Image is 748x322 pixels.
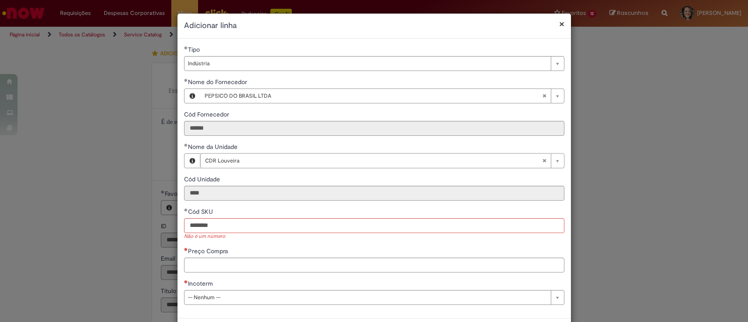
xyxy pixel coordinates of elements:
span: Necessários - Nome da Unidade [188,143,239,151]
span: Cód SKU [188,208,215,216]
span: Necessários - Nome do Fornecedor [188,78,249,86]
button: Nome da Unidade, Visualizar este registro CDR Louveira [184,154,200,168]
input: Cód Unidade [184,186,564,201]
span: Somente leitura - Cód Fornecedor [184,110,231,118]
span: Obrigatório Preenchido [184,143,188,147]
input: Preço Compra [184,258,564,272]
span: Obrigatório Preenchido [184,46,188,50]
span: PEPSICO DO BRASIL LTDA [205,89,542,103]
span: Indústria [188,57,546,71]
button: Fechar modal [559,19,564,28]
span: Preço Compra [188,247,230,255]
a: CDR LouveiraLimpar campo Nome da Unidade [200,154,564,168]
a: PEPSICO DO BRASIL LTDALimpar campo Nome do Fornecedor [200,89,564,103]
span: Obrigatório Preenchido [184,208,188,212]
span: Necessários [184,248,188,251]
abbr: Limpar campo Nome do Fornecedor [538,89,551,103]
div: Não é um número [184,233,564,241]
button: Nome do Fornecedor, Visualizar este registro PEPSICO DO BRASIL LTDA [184,89,200,103]
span: Incoterm [188,280,215,287]
span: Somente leitura - Cód Unidade [184,175,222,183]
span: -- Nenhum -- [188,290,546,304]
abbr: Limpar campo Nome da Unidade [538,154,551,168]
input: Cód SKU [184,218,564,233]
input: Cód Fornecedor [184,121,564,136]
h2: Adicionar linha [184,20,564,32]
span: Tipo [188,46,202,53]
span: CDR Louveira [205,154,542,168]
span: Obrigatório Preenchido [184,78,188,82]
span: Necessários [184,280,188,283]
